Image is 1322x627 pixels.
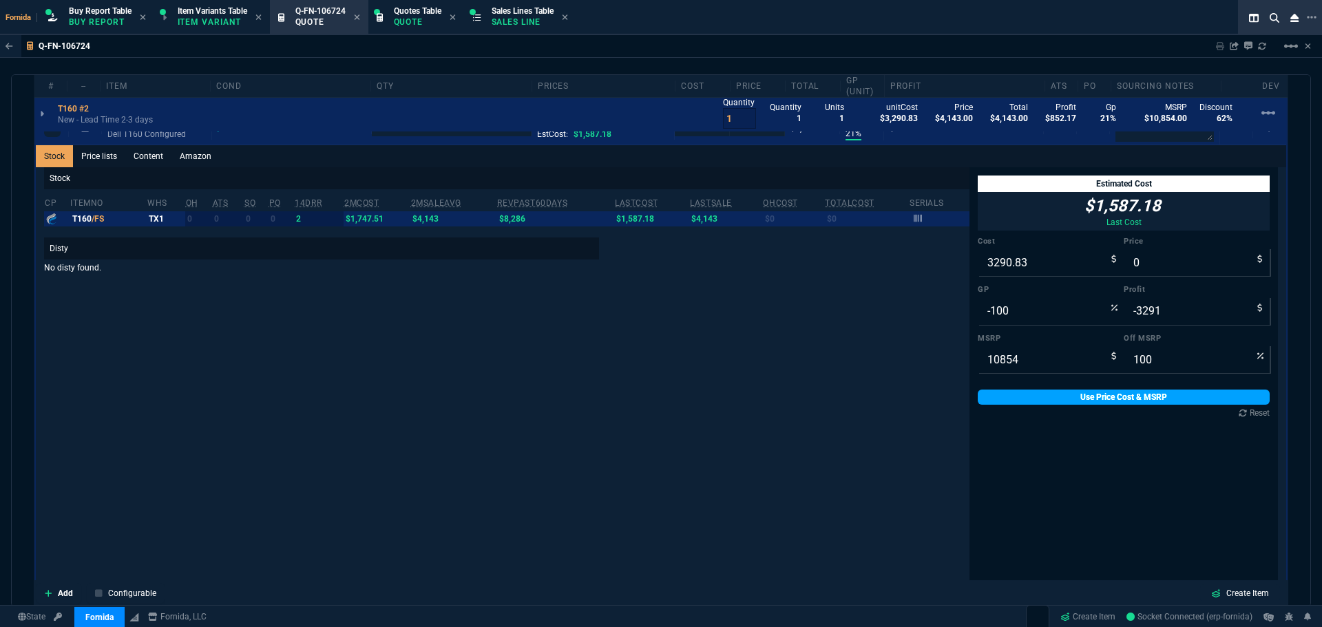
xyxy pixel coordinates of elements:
[762,211,824,226] td: $0
[537,129,669,140] div: EstCost:
[44,262,599,273] p: No disty found.
[731,81,786,92] div: price
[1084,217,1164,228] p: Last Cost
[178,6,247,16] span: Item Variants Table
[1084,195,1161,217] p: $1,587.18
[1126,612,1252,621] span: Socket Connected (erp-fornida)
[496,211,614,226] td: $8,286
[147,192,185,211] th: WHS
[211,81,371,92] div: cond
[978,333,1124,344] label: MSRP
[1305,41,1311,52] a: Hide Workbench
[1307,11,1316,24] nx-icon: Open New Tab
[185,211,212,226] td: 0
[1239,407,1270,418] div: Reset
[846,128,861,140] p: 21%
[107,129,206,140] p: Dell T160 Configured
[186,198,198,208] abbr: Total units in inventory.
[255,12,262,23] nx-icon: Close Tab
[1255,81,1288,92] div: dev
[50,610,66,623] a: API TOKEN
[978,284,1124,295] label: GP
[69,17,132,28] p: Buy Report
[978,176,1270,192] div: Estimated Cost
[294,211,344,226] td: 2
[70,192,147,211] th: ItemNo
[1124,284,1270,295] label: Profit
[67,81,101,92] div: --
[171,145,220,167] a: Amazon
[675,81,731,92] div: cost
[344,211,410,226] td: $1,747.51
[723,97,756,108] p: Quantity
[532,81,675,92] div: prices
[841,75,885,97] div: GP (unit)
[978,236,1124,247] label: Cost
[269,211,294,226] td: 0
[147,211,185,226] td: TX1
[1082,124,1087,134] span: 0
[244,211,269,226] td: 0
[81,124,90,134] nx-icon: Open In Opposite Panel
[1260,105,1277,121] mat-icon: Example home icon
[1045,81,1078,92] div: ATS
[58,587,73,599] p: Add
[1126,610,1252,623] a: l0q4A2aPYgZenuXBAAHE
[14,610,50,623] a: Global State
[295,6,346,16] span: Q-FN-106724
[212,211,244,226] td: 0
[492,6,554,16] span: Sales Lines Table
[44,167,969,189] p: Stock
[1124,333,1270,344] label: Off MSRP
[1283,38,1299,54] mat-icon: Example home icon
[1244,10,1264,26] nx-icon: Split Panels
[34,81,67,92] div: #
[689,211,762,226] td: $4,143
[371,81,532,92] div: qty
[1055,606,1121,627] a: Create Item
[58,114,153,125] p: New - Lead Time 2-3 days
[410,211,497,226] td: $4,143
[824,211,909,226] td: $0
[125,145,171,167] a: Content
[178,17,246,28] p: Item Variant
[58,103,89,114] p: T160 #2
[763,198,798,208] abbr: Avg Cost of Inventory on-hand
[354,12,360,23] nx-icon: Close Tab
[36,145,73,167] a: Stock
[492,17,554,28] p: Sales Line
[269,198,281,208] abbr: Total units on open Purchase Orders
[1049,124,1054,134] span: 0
[562,12,568,23] nx-icon: Close Tab
[144,610,211,623] a: msbcCompanyName
[497,198,567,208] abbr: Total revenue past 60 days
[614,211,689,226] td: $1,587.18
[101,81,211,92] div: Item
[394,17,441,28] p: Quote
[825,198,874,208] abbr: Total Cost of Units on Hand
[69,6,132,16] span: Buy Report Table
[615,198,658,208] abbr: The last purchase cost from PO Order
[574,129,611,139] span: $1,587.18
[92,214,104,224] span: /FS
[344,198,379,208] abbr: Avg cost of all PO invoices for 2 months
[786,81,841,92] div: Total
[1111,81,1221,92] div: Sourcing Notes
[244,198,255,208] abbr: Total units on open Sales Orders
[6,13,37,22] span: Fornida
[1124,236,1270,247] label: Price
[295,17,346,28] p: Quote
[411,198,461,208] abbr: Avg Sale from SO invoices for 2 months
[1285,10,1304,26] nx-icon: Close Workbench
[885,81,1045,92] div: Profit
[1078,81,1111,92] div: PO
[44,237,599,259] p: Disty
[1264,10,1285,26] nx-icon: Search
[394,6,441,16] span: Quotes Table
[44,192,70,211] th: cp
[6,41,13,51] nx-icon: Back to Table
[909,192,969,211] th: Serials
[39,41,90,52] p: Q-FN-106724
[140,12,146,23] nx-icon: Close Tab
[690,198,732,208] abbr: The last SO Inv price. No time limit. (ignore zeros)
